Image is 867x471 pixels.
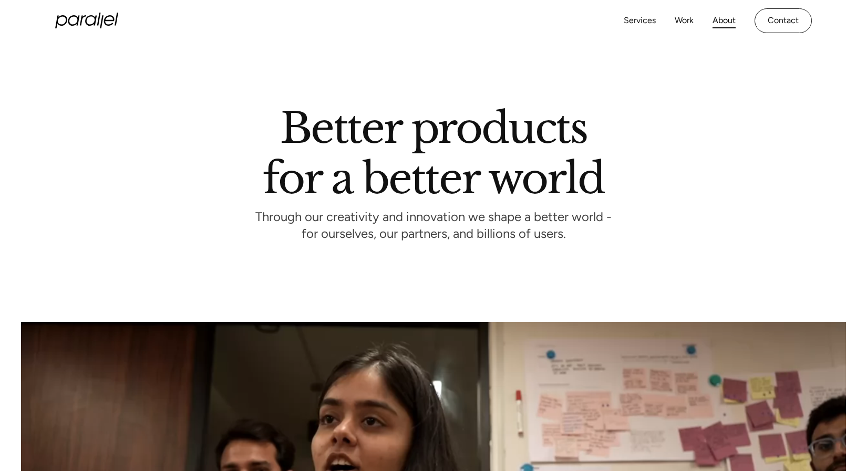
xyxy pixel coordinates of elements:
h1: Better products for a better world [263,113,604,194]
p: Through our creativity and innovation we shape a better world - for ourselves, our partners, and ... [255,212,612,241]
a: Work [675,13,694,28]
a: Contact [755,8,812,33]
a: Services [624,13,656,28]
a: home [55,13,118,28]
a: About [713,13,736,28]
